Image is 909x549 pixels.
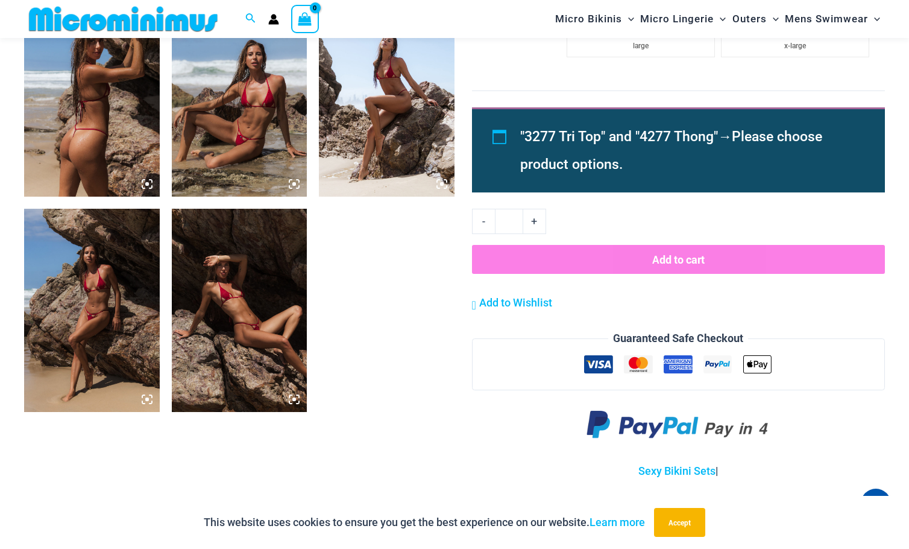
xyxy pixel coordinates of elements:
span: x-large [784,42,806,50]
p: This website uses cookies to ensure you get the best experience on our website. [204,513,645,532]
span: Micro Lingerie [640,4,714,34]
input: Product quantity [495,209,523,234]
a: View Shopping Cart, empty [291,5,319,33]
span: Add to Wishlist [479,296,552,309]
legend: Guaranteed Safe Checkout [608,329,748,347]
a: OutersMenu ToggleMenu Toggle [729,4,782,34]
span: large [633,42,649,50]
span: Menu Toggle [767,4,779,34]
img: Hurricane Red 3277 Tri Top 4277 Thong Bottom [24,209,160,412]
span: Micro Bikinis [555,4,622,34]
a: + [523,209,546,234]
a: Account icon link [268,14,279,25]
span: Menu Toggle [868,4,880,34]
a: Sexy Bikini Sets [638,465,716,477]
span: Menu Toggle [714,4,726,34]
span: "3277 Tri Top" and "4277 Thong" [520,129,718,145]
li: large [567,33,715,57]
img: Hurricane Red 3277 Tri Top 4277 Thong Bottom [172,209,307,412]
li: x-large [721,33,869,57]
a: Search icon link [245,11,256,27]
img: MM SHOP LOGO FLAT [24,5,222,33]
span: Mens Swimwear [785,4,868,34]
span: Outers [732,4,767,34]
button: Add to cart [472,245,885,274]
span: Please choose product options. [520,129,822,173]
nav: Site Navigation [550,2,885,36]
a: Mens SwimwearMenu ToggleMenu Toggle [782,4,883,34]
p: | [472,462,885,480]
button: Accept [654,508,705,537]
a: Micro BikinisMenu ToggleMenu Toggle [552,4,637,34]
li: → [520,123,857,179]
span: Menu Toggle [622,4,634,34]
a: Micro LingerieMenu ToggleMenu Toggle [637,4,729,34]
a: Learn more [590,516,645,528]
a: - [472,209,495,234]
a: Add to Wishlist [472,294,552,312]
